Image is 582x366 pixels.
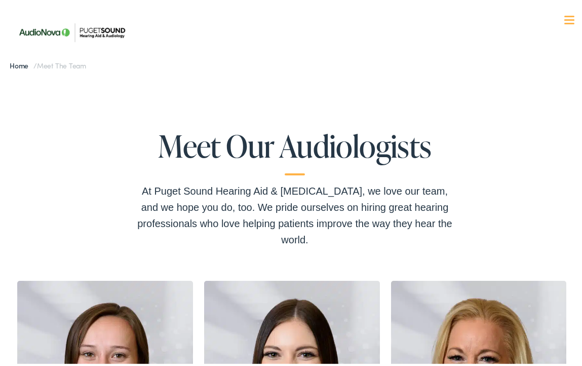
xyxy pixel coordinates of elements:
[10,58,33,68] a: Home
[37,58,86,68] span: Meet the Team
[19,41,577,72] a: What We Offer
[10,58,86,68] span: /
[133,127,457,173] h1: Meet Our Audiologists
[133,180,457,245] div: At Puget Sound Hearing Aid & [MEDICAL_DATA], we love our team, and we hope you do, too. We pride ...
